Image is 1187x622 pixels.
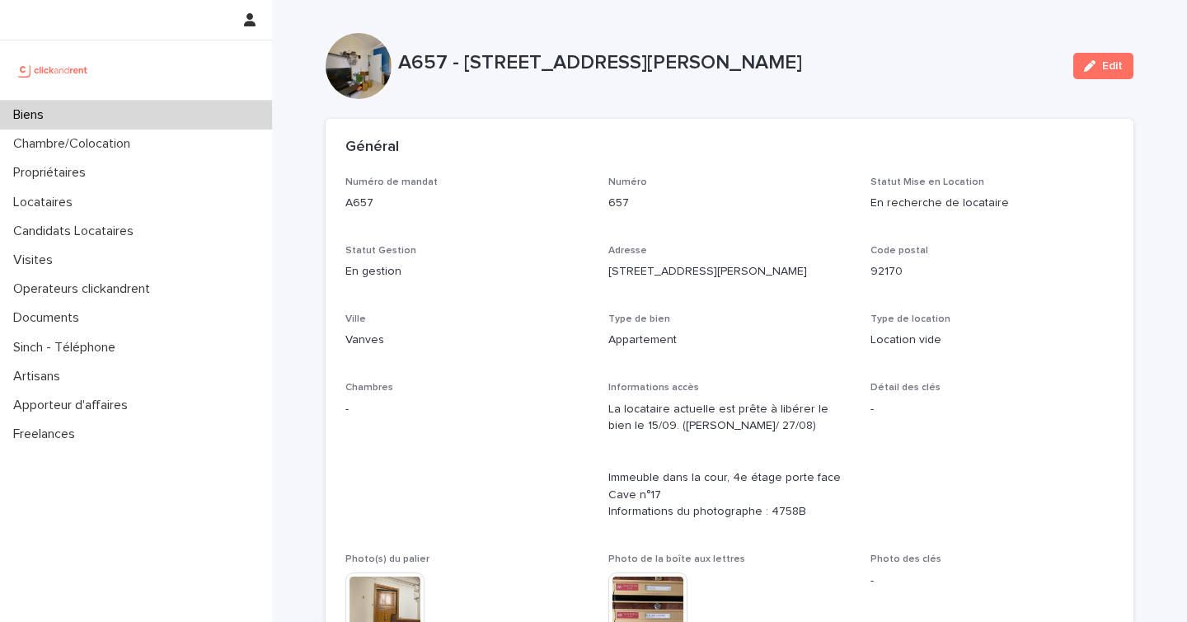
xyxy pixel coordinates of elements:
p: - [870,573,1114,590]
p: Location vide [870,332,1114,349]
span: Photo(s) du palier [345,554,429,564]
p: En recherche de locataire [870,195,1114,212]
p: En gestion [345,263,589,280]
p: Operateurs clickandrent [7,281,163,297]
p: Locataires [7,195,86,210]
span: Statut Mise en Location [870,177,984,187]
span: Type de location [870,314,950,324]
p: La locataire actuelle est prête à libérer le bien le 15/09. ([PERSON_NAME]/ 27/08) Immeuble dans ... [608,401,852,521]
p: Vanves [345,332,589,349]
p: Visites [7,252,66,268]
span: Numéro de mandat [345,177,438,187]
button: Edit [1073,53,1133,79]
p: A657 - [STREET_ADDRESS][PERSON_NAME] [398,51,1060,75]
span: Détail des clés [870,383,941,393]
p: Candidats Locataires [7,224,147,239]
p: Documents [7,310,92,326]
p: Apporteur d'affaires [7,398,141,413]
p: Sinch - Téléphone [7,340,129,356]
span: Photo des clés [870,554,941,564]
span: Type de bien [608,314,670,324]
span: Adresse [608,246,647,256]
span: Ville [345,314,366,324]
span: Edit [1102,60,1123,72]
p: - [870,401,1114,418]
p: [STREET_ADDRESS][PERSON_NAME] [608,263,852,280]
p: Artisans [7,369,73,384]
p: A657 [345,195,589,212]
p: Biens [7,107,57,123]
span: Chambres [345,383,393,393]
p: Chambre/Colocation [7,136,143,152]
img: UCB0brd3T0yccxBKYDjQ [13,54,93,87]
span: Informations accès [608,383,699,393]
p: Appartement [608,332,852,349]
p: Freelances [7,426,88,442]
span: Code postal [870,246,928,256]
h2: Général [345,139,399,157]
p: Propriétaires [7,165,99,181]
p: 657 [608,195,852,212]
span: Photo de la boîte aux lettres [608,554,745,564]
p: - [345,401,589,418]
span: Numéro [608,177,647,187]
span: Statut Gestion [345,246,416,256]
p: 92170 [870,263,1114,280]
